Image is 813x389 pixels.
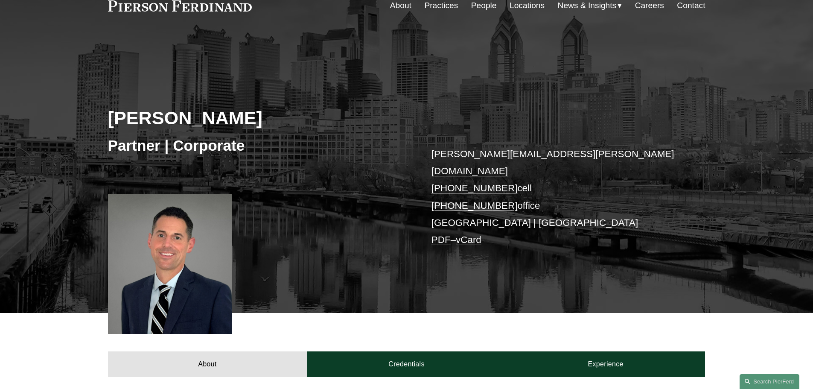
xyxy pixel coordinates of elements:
[456,234,481,245] a: vCard
[431,183,518,193] a: [PHONE_NUMBER]
[506,351,705,377] a: Experience
[431,234,451,245] a: PDF
[108,136,407,155] h3: Partner | Corporate
[108,351,307,377] a: About
[431,200,518,211] a: [PHONE_NUMBER]
[740,374,799,389] a: Search this site
[431,146,680,249] p: cell office [GEOGRAPHIC_DATA] | [GEOGRAPHIC_DATA] –
[307,351,506,377] a: Credentials
[431,149,674,176] a: [PERSON_NAME][EMAIL_ADDRESS][PERSON_NAME][DOMAIN_NAME]
[108,107,407,129] h2: [PERSON_NAME]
